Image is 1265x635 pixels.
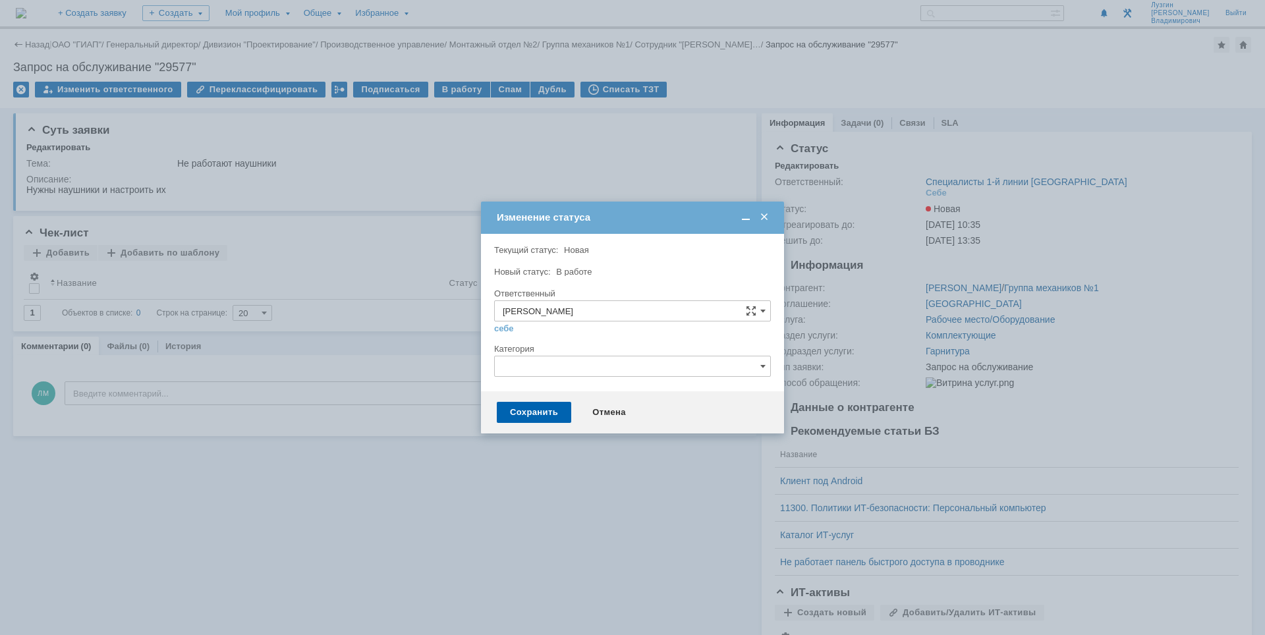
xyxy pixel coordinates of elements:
[739,211,752,223] span: Свернуть (Ctrl + M)
[494,289,768,298] div: Ответственный
[494,267,551,277] label: Новый статус:
[494,345,768,353] div: Категория
[494,245,558,255] label: Текущий статус:
[758,211,771,223] span: Закрыть
[564,245,589,255] span: Новая
[494,323,514,334] a: себе
[556,267,592,277] span: В работе
[497,211,771,223] div: Изменение статуса
[746,306,756,316] span: Сложная форма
